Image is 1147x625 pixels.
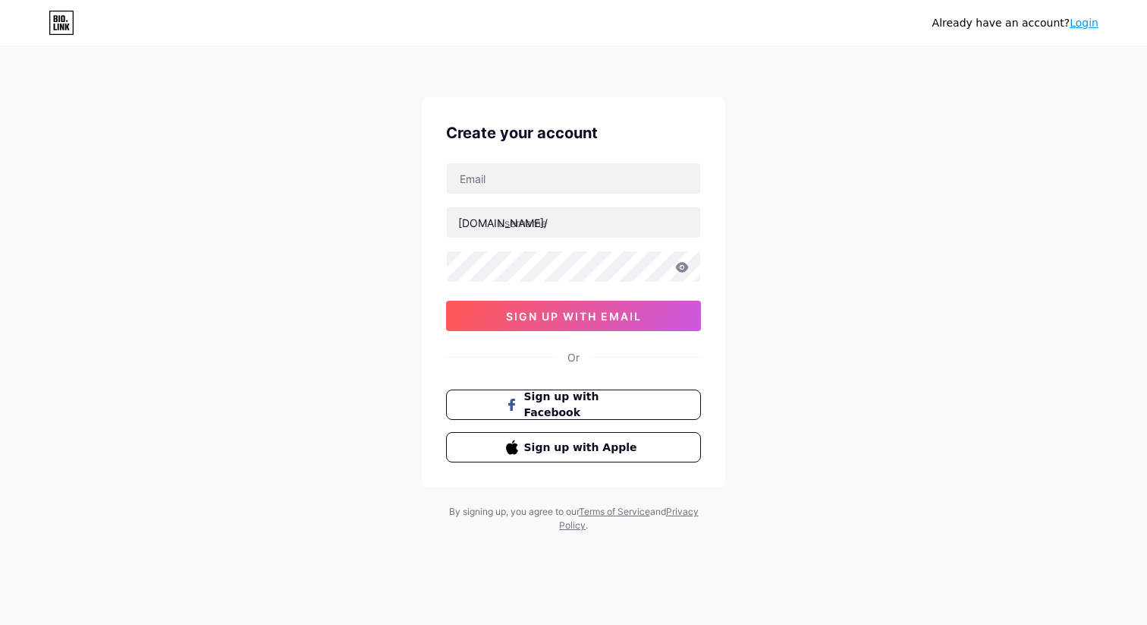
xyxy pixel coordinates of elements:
[932,15,1098,31] div: Already have an account?
[524,440,642,456] span: Sign up with Apple
[567,349,580,365] div: Or
[579,506,650,517] a: Terms of Service
[446,432,701,462] button: Sign up with Apple
[446,301,701,331] button: sign up with email
[447,207,700,238] input: username
[1070,17,1098,29] a: Login
[446,390,701,420] button: Sign up with Facebook
[506,310,642,323] span: sign up with email
[524,389,642,421] span: Sign up with Facebook
[447,163,700,194] input: Email
[446,122,701,144] div: Create your account
[458,215,548,231] div: [DOMAIN_NAME]/
[445,505,702,532] div: By signing up, you agree to our and .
